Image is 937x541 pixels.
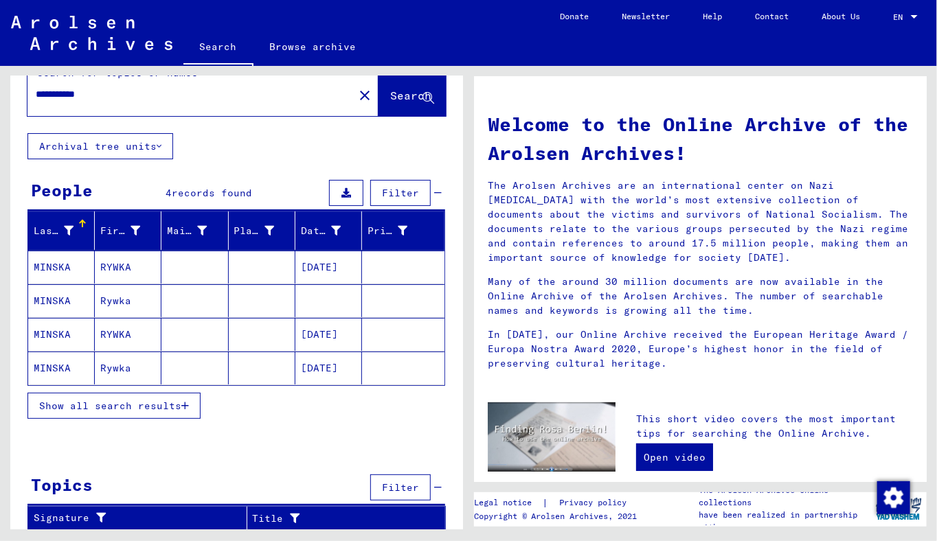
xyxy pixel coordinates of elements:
[28,251,95,284] mat-cell: MINSKA
[699,484,870,509] p: The Arolsen Archives online collections
[370,180,431,206] button: Filter
[234,224,274,238] div: Place of Birth
[636,412,913,441] p: This short video covers the most important tips for searching the Online Archive.
[357,87,373,104] mat-icon: close
[253,30,373,63] a: Browse archive
[31,178,93,203] div: People
[488,110,913,168] h1: Welcome to the Online Archive of the Arolsen Archives!
[11,16,172,50] img: Arolsen_neg.svg
[100,224,140,238] div: First Name
[95,284,161,317] mat-cell: Rywka
[474,496,644,510] div: |
[873,492,925,526] img: yv_logo.png
[253,511,412,526] div: Title
[368,224,407,238] div: Prisoner #
[488,179,913,265] p: The Arolsen Archives are an international center on Nazi [MEDICAL_DATA] with the world’s most ext...
[183,30,253,66] a: Search
[28,352,95,384] mat-cell: MINSKA
[27,393,201,419] button: Show all search results
[379,73,446,116] button: Search
[382,481,419,494] span: Filter
[34,220,94,242] div: Last Name
[636,444,713,471] a: Open video
[34,224,74,238] div: Last Name
[166,187,172,199] span: 4
[34,507,247,529] div: Signature
[95,251,161,284] mat-cell: RYWKA
[167,220,227,242] div: Maiden Name
[382,187,419,199] span: Filter
[295,251,362,284] mat-cell: [DATE]
[549,496,644,510] a: Privacy policy
[100,220,161,242] div: First Name
[95,211,161,250] mat-header-cell: First Name
[390,89,431,102] span: Search
[488,402,616,472] img: video.jpg
[172,187,253,199] span: records found
[253,507,429,529] div: Title
[301,224,341,238] div: Date of Birth
[28,284,95,317] mat-cell: MINSKA
[234,220,295,242] div: Place of Birth
[167,224,207,238] div: Maiden Name
[474,496,543,510] a: Legal notice
[229,211,295,250] mat-header-cell: Place of Birth
[474,510,644,522] p: Copyright © Arolsen Archives, 2021
[31,472,93,497] div: Topics
[28,211,95,250] mat-header-cell: Last Name
[351,81,379,108] button: Clear
[34,511,229,525] div: Signature
[95,352,161,384] mat-cell: Rywka
[27,133,173,159] button: Archival tree units
[295,318,362,351] mat-cell: [DATE]
[370,474,431,500] button: Filter
[161,211,228,250] mat-header-cell: Maiden Name
[95,318,161,351] mat-cell: RYWKA
[488,275,913,318] p: Many of the around 30 million documents are now available in the Online Archive of the Arolsen Ar...
[368,220,428,242] div: Prisoner #
[699,509,870,533] p: have been realized in partnership with
[362,211,444,250] mat-header-cell: Prisoner #
[39,400,181,412] span: Show all search results
[301,220,361,242] div: Date of Birth
[295,211,362,250] mat-header-cell: Date of Birth
[877,481,910,514] img: Change consent
[28,318,95,351] mat-cell: MINSKA
[295,352,362,384] mat-cell: [DATE]
[488,327,913,371] p: In [DATE], our Online Archive received the European Heritage Award / Europa Nostra Award 2020, Eu...
[893,12,908,22] span: EN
